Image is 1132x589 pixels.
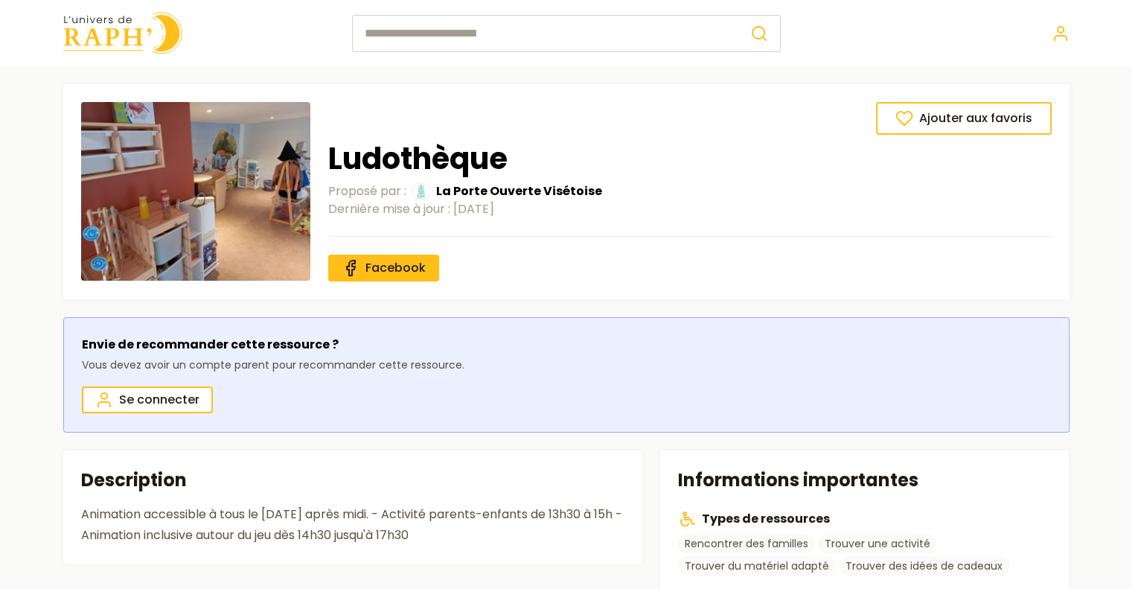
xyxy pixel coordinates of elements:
span: Se connecter [119,391,199,409]
a: Se connecter [82,386,213,413]
a: Rencontrer des familles [678,534,815,553]
img: La Porte Ouverte Visétoise [412,182,430,200]
a: Se connecter [1052,25,1069,42]
div: Dernière mise à jour : [328,200,1052,218]
img: Univers de Raph logo [63,12,182,54]
h3: Types de ressources [678,510,1051,528]
a: La Porte Ouverte VisétoiseLa Porte Ouverte Visétoise [412,182,602,200]
img: 426747970 122138230646047610 7496219530152587927 N [81,102,310,281]
span: La Porte Ouverte Visétoise [436,182,602,200]
span: Ajouter aux favoris [919,109,1032,127]
a: Trouver une activité [818,534,937,553]
button: Ajouter aux favoris [876,102,1052,135]
p: Vous devez avoir un compte parent pour recommander cette ressource. [82,357,464,375]
time: [DATE] [453,200,494,217]
h2: Informations importantes [678,468,1051,492]
a: Facebook [328,255,439,281]
a: Trouver des idées de cadeaux [839,556,1009,576]
button: Rechercher [738,15,781,52]
p: Envie de recommander cette ressource ? [82,336,464,354]
div: Animation accessible à tous le [DATE] après midi. - Activité parents-enfants de 13h30 à 15h - Ani... [81,504,625,546]
h1: Ludothèque [328,141,1052,176]
span: Facebook [365,259,426,276]
span: Proposé par : [328,182,406,200]
h2: Description [81,468,625,492]
a: Trouver du matériel adapté [678,556,836,576]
